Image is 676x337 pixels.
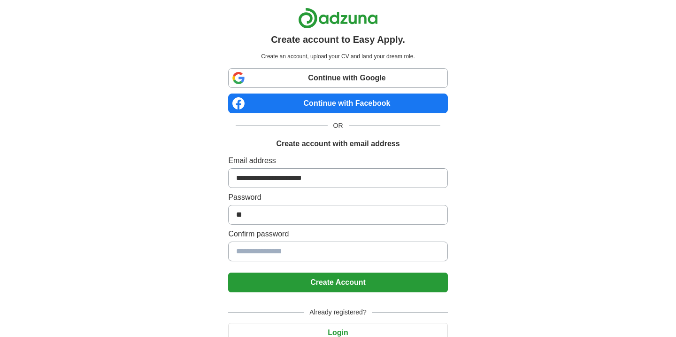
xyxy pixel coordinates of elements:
a: Continue with Facebook [228,94,447,113]
label: Confirm password [228,228,447,240]
label: Password [228,192,447,203]
a: Login [228,329,447,337]
p: Create an account, upload your CV and land your dream role. [230,52,446,61]
h1: Create account to Easy Apply. [271,32,405,47]
label: Email address [228,155,447,166]
h1: Create account with email address [276,138,399,149]
img: Adzuna logo [298,8,378,29]
span: OR [328,121,349,131]
a: Continue with Google [228,68,447,88]
span: Already registered? [304,307,372,317]
button: Create Account [228,273,447,292]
